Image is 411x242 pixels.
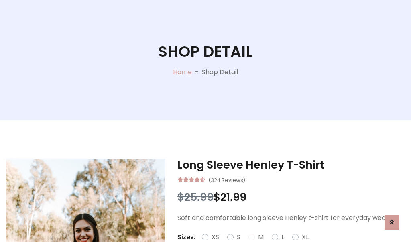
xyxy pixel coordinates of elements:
label: XL [302,232,309,242]
small: (324 Reviews) [208,175,245,184]
h1: Shop Detail [158,43,253,61]
p: Soft and comfortable long sleeve Henley t-shirt for everyday wear. [177,213,405,223]
a: Home [173,67,192,77]
label: L [281,232,284,242]
p: - [192,67,202,77]
h3: $ [177,191,405,204]
p: Sizes: [177,232,195,242]
label: XS [212,232,219,242]
span: $25.99 [177,190,214,204]
label: S [237,232,240,242]
label: M [258,232,264,242]
h3: Long Sleeve Henley T-Shirt [177,159,405,171]
p: Shop Detail [202,67,238,77]
span: 21.99 [220,190,246,204]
